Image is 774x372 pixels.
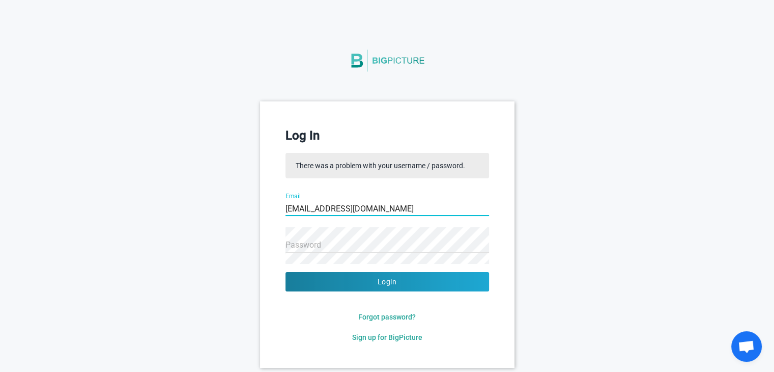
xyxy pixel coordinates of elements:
button: Login [285,272,489,291]
a: Mở cuộc trò chuyện [731,331,762,362]
span: Forgot password? [358,313,416,321]
span: Sign up for BigPicture [352,333,422,341]
div: There was a problem with your username / password. [285,153,489,178]
img: BigPicture [349,39,425,82]
h3: Log In [285,127,489,144]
